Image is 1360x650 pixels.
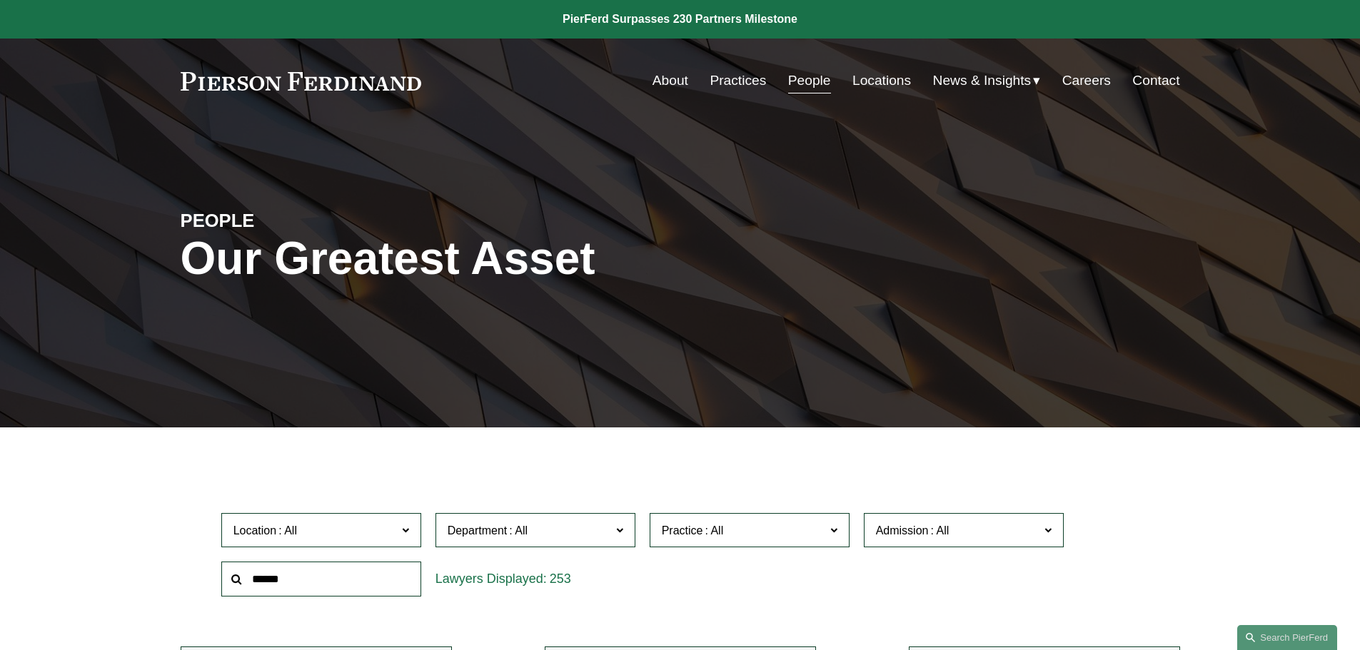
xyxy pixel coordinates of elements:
h4: PEOPLE [181,209,430,232]
span: Admission [876,524,929,537]
a: People [788,67,831,94]
span: News & Insights [933,68,1032,93]
a: About [653,67,688,94]
a: Locations [852,67,911,94]
a: Practices [710,67,766,94]
a: folder dropdown [933,67,1041,94]
a: Careers [1062,67,1111,94]
span: 253 [550,572,571,586]
a: Contact [1132,67,1179,94]
span: Department [448,524,508,537]
a: Search this site [1237,625,1337,650]
span: Practice [662,524,703,537]
h1: Our Greatest Asset [181,233,847,285]
span: Location [233,524,277,537]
